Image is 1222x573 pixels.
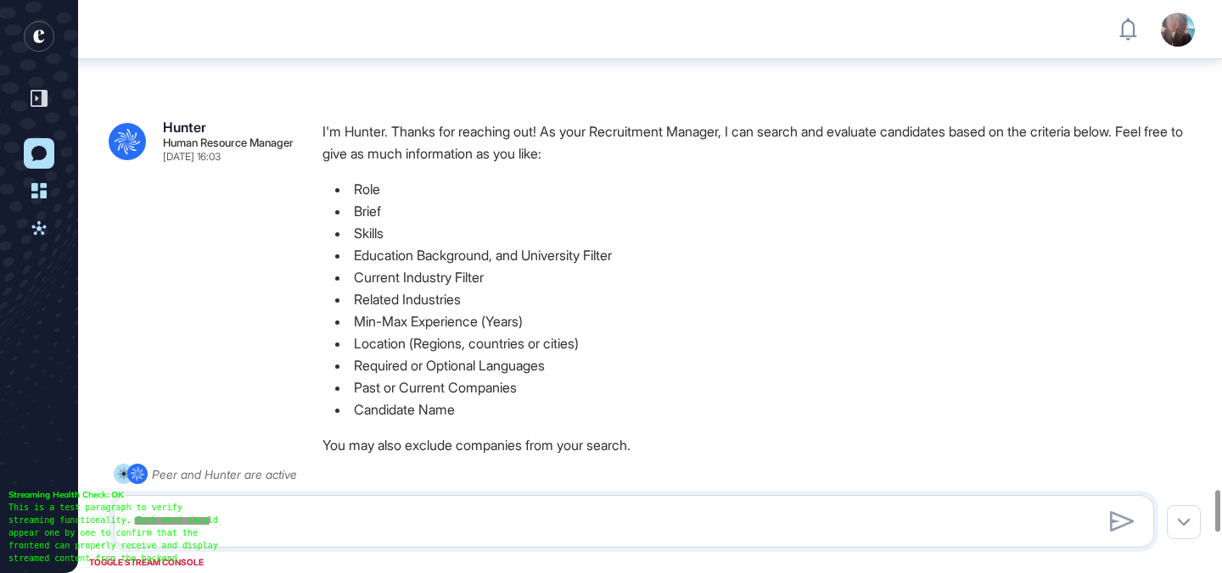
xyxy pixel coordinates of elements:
img: user-avatar [1161,13,1195,47]
li: Required or Optional Languages [322,354,1205,376]
li: Past or Current Companies [322,376,1205,398]
li: Role [322,178,1205,200]
li: Related Industries [322,288,1205,310]
div: Peer and Hunter are active [152,464,297,485]
li: Min-Max Experience (Years) [322,310,1205,332]
div: entrapeer-logo [24,21,54,52]
li: Current Industry Filter [322,266,1205,288]
li: Education Background, and University Filter [322,244,1205,266]
p: I'm Hunter. Thanks for reaching out! As your Recruitment Manager, I can search and evaluate candi... [322,120,1205,164]
li: Skills [322,222,1205,244]
li: Location (Regions, countries or cities) [322,332,1205,354]
div: Human Resource Manager [163,137,294,148]
li: Candidate Name [322,398,1205,420]
p: You may also exclude companies from your search. [322,434,1205,456]
div: [DATE] 16:03 [163,152,221,162]
div: TOGGLE STREAM CONSOLE [85,552,208,573]
li: Brief [322,200,1205,222]
div: Hunter [163,120,206,134]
